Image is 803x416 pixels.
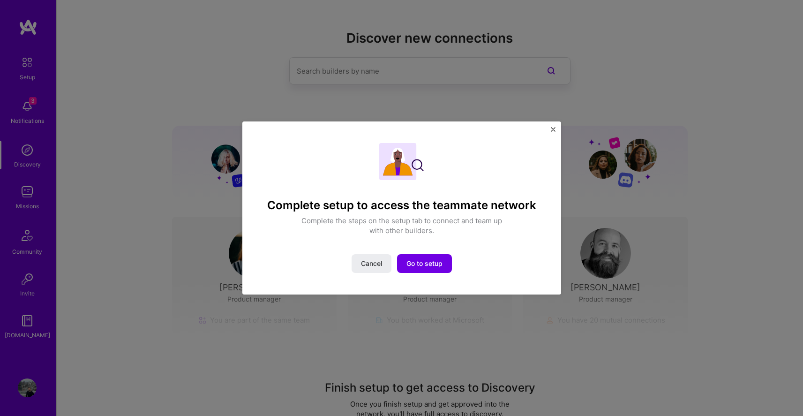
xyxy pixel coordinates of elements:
p: Complete the steps on the setup tab to connect and team up with other builders. [296,216,507,235]
span: Go to setup [406,259,443,268]
button: Close [551,127,555,137]
button: Cancel [352,254,391,273]
h4: Complete setup to access the teammate network [267,199,536,212]
span: Cancel [361,259,382,268]
button: Go to setup [397,254,452,273]
img: Complete setup illustration [379,143,424,180]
